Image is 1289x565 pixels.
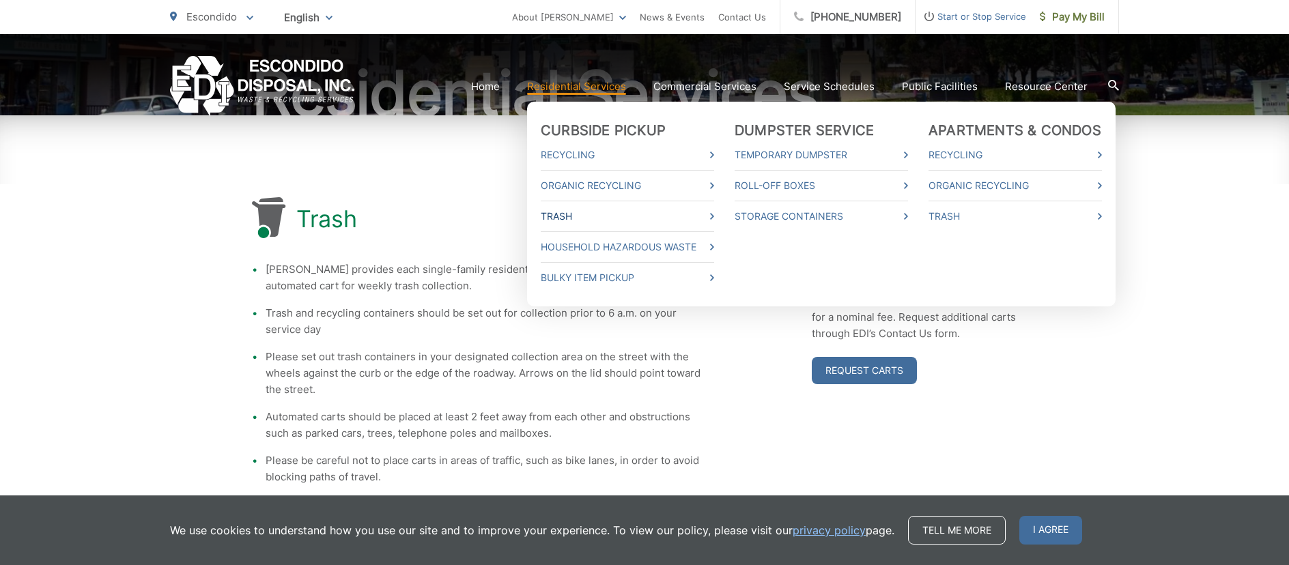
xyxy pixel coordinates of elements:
a: Residential Services [527,78,626,95]
a: Resource Center [1005,78,1088,95]
li: Please be careful not to place carts in areas of traffic, such as bike lanes, in order to avoid b... [266,452,703,485]
p: Additional trash carts are available from EDCO for a nominal fee. Request additional carts throug... [812,293,1037,342]
a: Temporary Dumpster [735,147,908,163]
a: EDCD logo. Return to the homepage. [170,56,355,117]
a: Apartments & Condos [929,122,1101,139]
a: Trash [541,208,714,224]
a: Organic Recycling [541,177,714,194]
a: Commercial Services [653,78,756,95]
a: Curbside Pickup [541,122,666,139]
a: Contact Us [718,9,766,25]
a: Recycling [929,147,1102,163]
a: Trash [929,208,1102,224]
a: Bulky Item Pickup [541,270,714,286]
a: privacy policy [793,522,866,538]
a: Organic Recycling [929,177,1102,194]
a: Roll-Off Boxes [735,177,908,194]
li: [PERSON_NAME] provides each single-family residential customer with a GRAY automated cart for wee... [266,261,703,294]
a: Dumpster Service [735,122,874,139]
span: Escondido [186,10,237,23]
a: Request Carts [812,357,917,384]
span: I agree [1019,516,1082,545]
li: Trash and recycling containers should be set out for collection prior to 6 a.m. on your service day [266,305,703,338]
a: Storage Containers [735,208,908,224]
a: Recycling [541,147,714,163]
span: English [274,5,343,29]
p: We use cookies to understand how you use our site and to improve your experience. To view our pol... [170,522,894,538]
a: Service Schedules [784,78,875,95]
h1: Trash [296,205,357,233]
a: Household Hazardous Waste [541,239,714,255]
span: Pay My Bill [1040,9,1105,25]
a: News & Events [640,9,705,25]
li: Please set out trash containers in your designated collection area on the street with the wheels ... [266,349,703,398]
li: Automated carts should be placed at least 2 feet away from each other and obstructions such as pa... [266,409,703,441]
a: Home [471,78,500,95]
a: Tell me more [908,516,1006,545]
a: Public Facilities [902,78,978,95]
a: About [PERSON_NAME] [512,9,626,25]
